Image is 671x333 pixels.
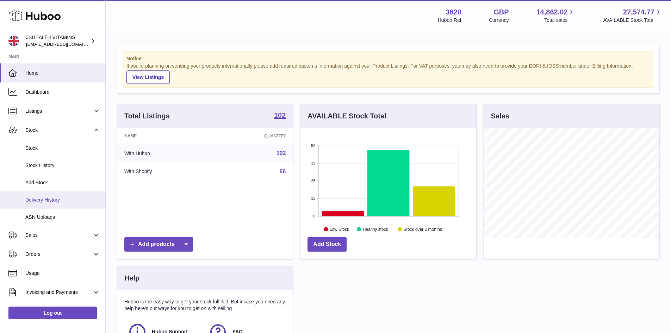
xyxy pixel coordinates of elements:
h3: Total Listings [124,111,170,121]
strong: 3620 [446,7,461,17]
img: internalAdmin-3620@internal.huboo.com [8,36,19,46]
div: If you're planning on sending your products internationally please add required customs informati... [126,63,650,84]
div: Huboo Ref [438,17,461,24]
h3: Sales [491,111,509,121]
span: Add Stock [25,179,100,186]
a: Add Stock [307,237,347,252]
td: With Huboo [117,144,212,162]
div: JSHEALTH VITAMINS [26,34,89,48]
span: Listings [25,108,93,115]
strong: Notice [126,55,650,62]
span: 14,862.02 [536,7,567,17]
span: Total sales [544,17,576,24]
a: Add products [124,237,193,252]
text: 39 [311,161,316,165]
span: [EMAIL_ADDRESS][DOMAIN_NAME] [26,41,104,47]
a: 102 [274,112,286,120]
span: Sales [25,232,93,239]
text: 13 [311,196,316,201]
span: Invoicing and Payments [25,289,93,296]
span: AVAILABLE Stock Total [603,17,663,24]
div: Currency [489,17,509,24]
td: With Shopify [117,162,212,181]
text: 0 [313,214,316,218]
a: 27,574.77 AVAILABLE Stock Total [603,7,663,24]
span: Stock [25,145,100,152]
th: Quantity [212,128,293,144]
strong: 102 [274,112,286,119]
p: Huboo is the easy way to get your stock fulfilled. But incase you need any help here's our ways f... [124,298,286,312]
a: View Listings [126,70,170,84]
text: 52 [311,143,316,148]
text: Stock over 2 months [404,227,442,232]
text: 26 [311,179,316,183]
a: Log out [8,307,97,319]
a: 102 [277,150,286,156]
text: Low Stock [330,227,349,232]
span: Usage [25,270,100,277]
span: 27,574.77 [623,7,654,17]
h3: Help [124,273,139,283]
span: Stock History [25,162,100,169]
span: Orders [25,251,93,258]
span: Stock [25,127,93,134]
text: Healthy stock [363,227,389,232]
span: Delivery History [25,197,100,203]
span: Home [25,70,100,76]
a: 66 [280,168,286,174]
h3: AVAILABLE Stock Total [307,111,386,121]
strong: GBP [493,7,509,17]
th: Name [117,128,212,144]
span: Dashboard [25,89,100,95]
a: 14,862.02 Total sales [536,7,576,24]
span: ASN Uploads [25,214,100,221]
